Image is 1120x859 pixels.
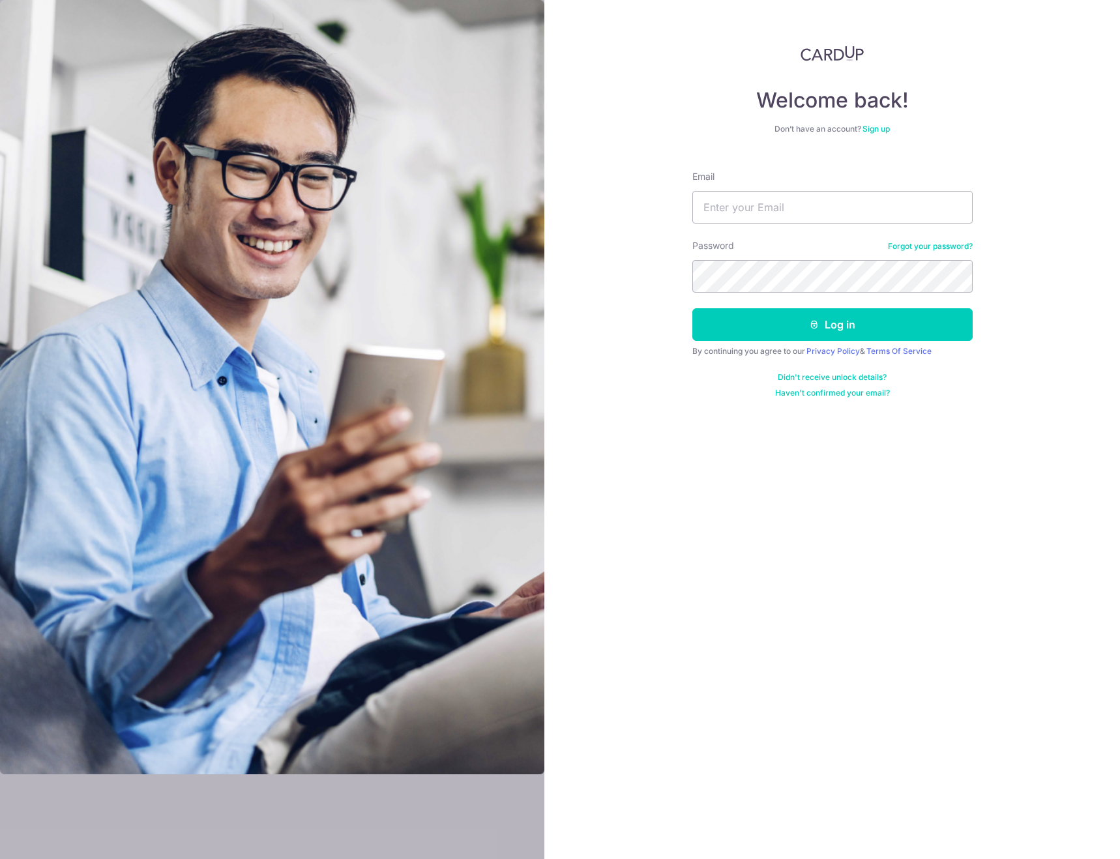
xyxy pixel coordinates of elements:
div: By continuing you agree to our & [692,346,973,357]
button: Log in [692,308,973,341]
a: Sign up [862,124,890,134]
img: CardUp Logo [801,46,864,61]
a: Didn't receive unlock details? [778,372,887,383]
a: Haven't confirmed your email? [775,388,890,398]
input: Enter your Email [692,191,973,224]
a: Privacy Policy [806,346,860,356]
label: Password [692,239,734,252]
div: Don’t have an account? [692,124,973,134]
a: Forgot your password? [888,241,973,252]
a: Terms Of Service [866,346,932,356]
h4: Welcome back! [692,87,973,113]
label: Email [692,170,715,183]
